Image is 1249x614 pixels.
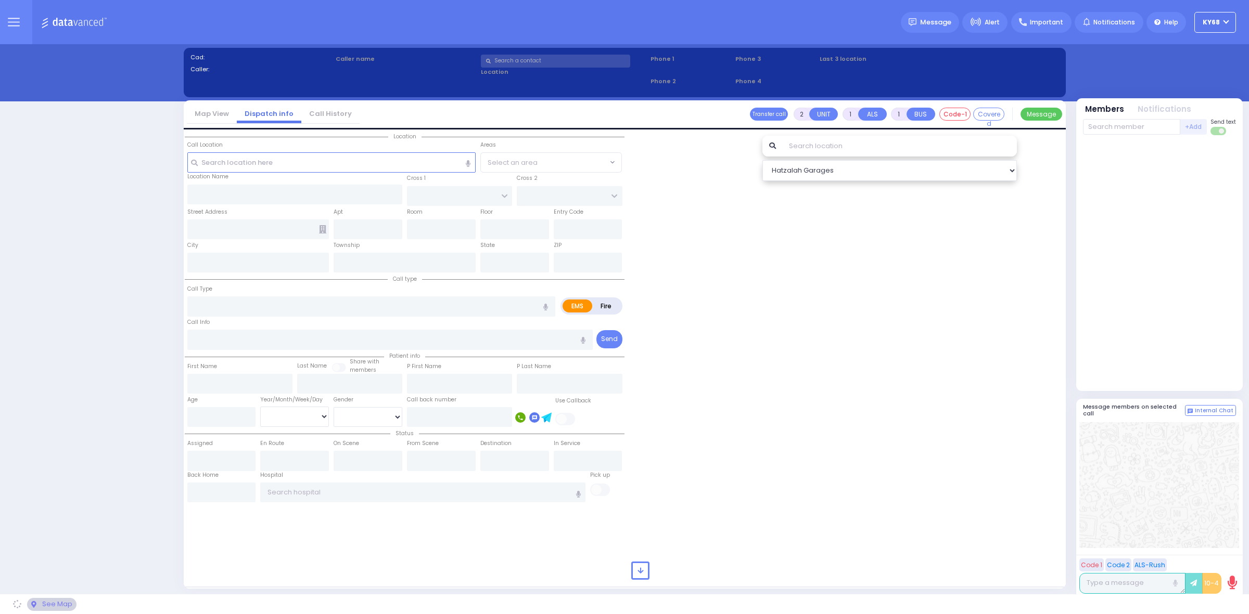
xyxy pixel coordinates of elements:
img: comment-alt.png [1188,409,1193,414]
span: Phone 3 [735,55,817,63]
button: Code 2 [1105,558,1131,571]
button: Transfer call [750,108,788,121]
span: Phone 1 [651,55,732,63]
button: Covered [973,108,1004,121]
label: Age [187,396,198,404]
label: Location Name [187,173,228,181]
label: Call back number [407,396,456,404]
label: In Service [554,439,580,448]
button: ALS-Rush [1133,558,1167,571]
span: Notifications [1093,18,1135,27]
label: Last Name [297,362,327,370]
label: Township [334,241,360,250]
a: Dispatch info [237,109,301,119]
label: Gender [334,396,353,404]
button: Code-1 [939,108,971,121]
input: Search a contact [481,55,630,68]
label: Call Location [187,141,223,149]
label: From Scene [407,439,439,448]
a: Map View [187,109,237,119]
label: Last 3 location [820,55,939,63]
label: Hospital [260,471,283,479]
span: Status [390,429,419,437]
span: Call type [388,275,422,283]
label: Street Address [187,208,227,216]
span: Message [920,17,951,28]
label: Destination [480,439,512,448]
label: Caller name [336,55,478,63]
label: Call Info [187,318,210,326]
div: Year/Month/Week/Day [260,396,329,404]
button: Internal Chat [1185,405,1236,416]
label: State [480,241,495,250]
button: BUS [907,108,935,121]
label: Entry Code [554,208,583,216]
label: Use Callback [555,397,591,405]
small: Share with [350,358,379,365]
a: Call History [301,109,360,119]
img: message.svg [909,18,916,26]
label: Areas [480,141,496,149]
label: City [187,241,198,250]
input: Search hospital [260,482,585,502]
label: First Name [187,362,217,371]
label: Pick up [590,471,610,479]
label: En Route [260,439,284,448]
button: UNIT [809,108,838,121]
span: Phone 2 [651,77,732,86]
span: Alert [985,18,1000,27]
button: Notifications [1138,103,1191,115]
label: EMS [563,299,593,312]
span: Help [1164,18,1178,27]
label: Turn off text [1210,126,1227,136]
button: ky68 [1194,12,1236,33]
label: Cad: [190,53,333,62]
span: Send text [1210,118,1236,126]
button: Members [1085,103,1124,115]
input: Search location here [187,152,476,172]
div: See map [27,598,76,611]
span: Location [388,133,422,140]
button: ALS [858,108,887,121]
span: Important [1030,18,1063,27]
input: Search member [1083,119,1180,135]
label: Fire [592,299,621,312]
label: Assigned [187,439,213,448]
span: Phone 4 [735,77,817,86]
span: Internal Chat [1195,407,1233,414]
label: Location [481,68,647,76]
label: Cross 2 [517,174,538,182]
button: Send [596,330,622,348]
img: Logo [41,16,110,29]
span: ky68 [1203,18,1220,27]
span: Patient info [384,352,425,360]
label: Floor [480,208,493,216]
label: Caller: [190,65,333,74]
h5: Message members on selected call [1083,403,1185,417]
label: On Scene [334,439,359,448]
label: Apt [334,208,343,216]
span: members [350,366,376,374]
label: P Last Name [517,362,551,371]
button: Code 1 [1079,558,1104,571]
label: ZIP [554,241,562,250]
span: Other building occupants [319,225,326,233]
input: Search location [782,136,1017,156]
label: P First Name [407,362,441,371]
label: Room [407,208,423,216]
span: Select an area [488,158,538,168]
label: Call Type [187,285,212,293]
button: Message [1021,108,1062,121]
label: Cross 1 [407,174,426,182]
label: Back Home [187,471,219,479]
